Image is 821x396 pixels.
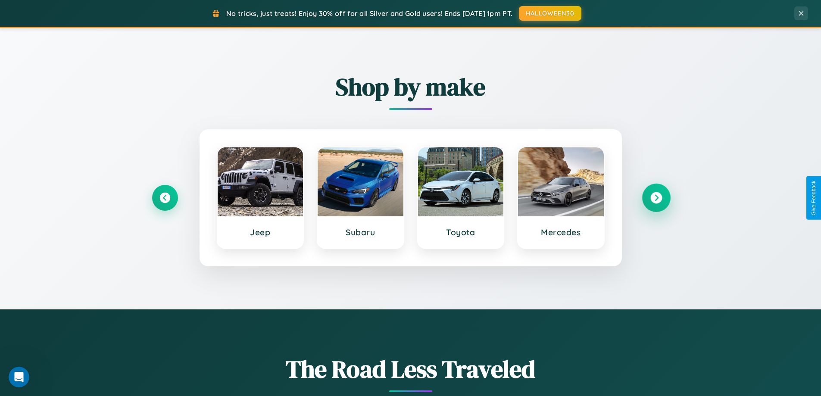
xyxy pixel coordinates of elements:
button: HALLOWEEN30 [519,6,581,21]
span: No tricks, just treats! Enjoy 30% off for all Silver and Gold users! Ends [DATE] 1pm PT. [226,9,512,18]
div: Give Feedback [811,181,817,215]
h3: Mercedes [527,227,595,237]
h1: The Road Less Traveled [152,352,669,386]
h3: Subaru [326,227,395,237]
h3: Toyota [427,227,495,237]
h3: Jeep [226,227,295,237]
iframe: Intercom live chat [9,367,29,387]
h2: Shop by make [152,70,669,103]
